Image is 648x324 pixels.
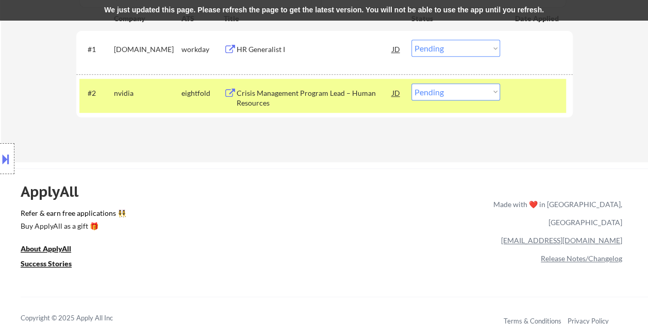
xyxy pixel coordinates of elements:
div: Crisis Management Program Lead – Human Resources [237,88,392,108]
div: JD [391,83,402,102]
u: Success Stories [21,259,72,268]
div: workday [181,44,224,55]
a: Release Notes/Changelog [541,254,622,263]
div: HR Generalist I [237,44,392,55]
a: Success Stories [21,258,86,271]
div: Copyright © 2025 Apply All Inc [21,313,139,323]
div: JD [391,40,402,58]
div: #1 [88,44,106,55]
div: [DOMAIN_NAME] [114,44,181,55]
div: Made with ❤️ in [GEOGRAPHIC_DATA], [GEOGRAPHIC_DATA] [489,195,622,231]
div: eightfold [181,88,224,98]
a: [EMAIL_ADDRESS][DOMAIN_NAME] [501,236,622,245]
